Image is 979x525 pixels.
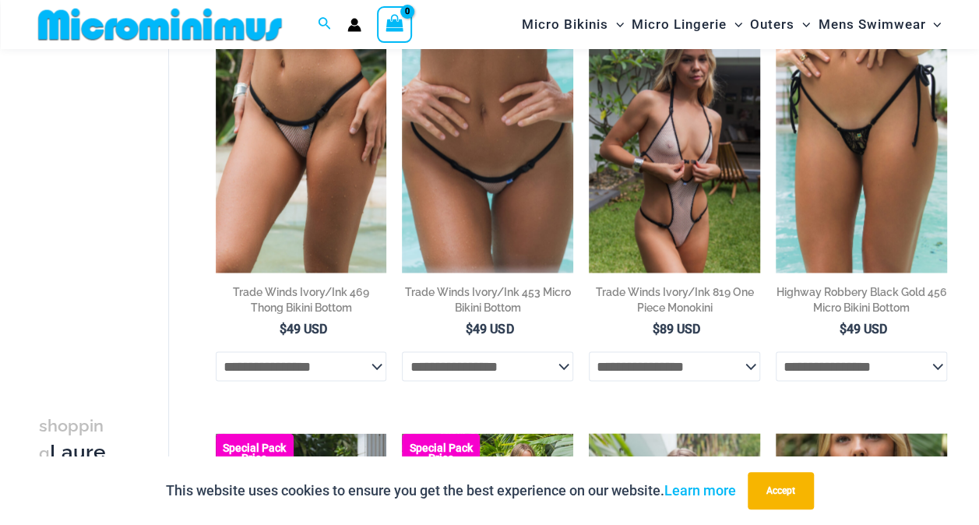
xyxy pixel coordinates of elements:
span: $ [279,321,286,336]
a: Micro LingerieMenu ToggleMenu Toggle [628,5,746,44]
a: Trade Winds IvoryInk 819 One Piece 06Trade Winds IvoryInk 819 One Piece 03Trade Winds IvoryInk 81... [589,16,760,273]
a: Search icon link [318,15,332,34]
span: $ [840,321,847,336]
a: Micro BikinisMenu ToggleMenu Toggle [518,5,628,44]
iframe: TrustedSite Certified [39,52,179,364]
a: Trade Winds Ivory/Ink 453 Micro Bikini Bottom [402,284,573,320]
h2: Highway Robbery Black Gold 456 Micro Bikini Bottom [776,284,947,315]
b: Special Pack Price [216,442,294,463]
p: This website uses cookies to ensure you get the best experience on our website. [166,479,736,502]
h3: Lauren [39,412,114,492]
span: $ [466,321,473,336]
button: Accept [748,472,814,509]
span: Mens Swimwear [818,5,925,44]
span: $ [653,321,660,336]
nav: Site Navigation [516,2,948,47]
span: Menu Toggle [925,5,941,44]
a: Trade Winds IvoryInk 469 Thong 01Trade Winds IvoryInk 317 Top 469 Thong 06Trade Winds IvoryInk 31... [216,16,387,273]
a: Trade Winds IvoryInk 453 Micro 02Trade Winds IvoryInk 384 Top 453 Micro 06Trade Winds IvoryInk 38... [402,16,573,273]
h2: Trade Winds Ivory/Ink 819 One Piece Monokini [589,284,760,315]
span: Micro Lingerie [632,5,727,44]
a: Highway Robbery Black Gold 456 Micro 01Highway Robbery Black Gold 359 Clip Top 456 Micro 02Highwa... [776,16,947,273]
span: Micro Bikinis [522,5,608,44]
span: Menu Toggle [608,5,624,44]
span: shopping [39,416,104,463]
img: MM SHOP LOGO FLAT [32,7,288,42]
img: Trade Winds IvoryInk 453 Micro 02 [402,16,573,273]
h2: Trade Winds Ivory/Ink 453 Micro Bikini Bottom [402,284,573,315]
a: View Shopping Cart, empty [377,6,413,42]
img: Trade Winds IvoryInk 469 Thong 01 [216,16,387,273]
a: Trade Winds Ivory/Ink 819 One Piece Monokini [589,284,760,320]
bdi: 49 USD [466,321,513,336]
a: OutersMenu ToggleMenu Toggle [746,5,814,44]
bdi: 49 USD [840,321,887,336]
a: Learn more [664,482,736,499]
span: Menu Toggle [794,5,810,44]
a: Trade Winds Ivory/Ink 469 Thong Bikini Bottom [216,284,387,320]
img: Highway Robbery Black Gold 456 Micro 01 [776,16,947,273]
img: Trade Winds IvoryInk 819 One Piece 06 [589,16,760,273]
h2: Trade Winds Ivory/Ink 469 Thong Bikini Bottom [216,284,387,315]
span: Outers [750,5,794,44]
b: Special Pack Price [402,442,480,463]
bdi: 49 USD [279,321,326,336]
bdi: 89 USD [653,321,700,336]
span: Menu Toggle [727,5,742,44]
a: Account icon link [347,18,361,32]
a: Highway Robbery Black Gold 456 Micro Bikini Bottom [776,284,947,320]
a: Mens SwimwearMenu ToggleMenu Toggle [814,5,945,44]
